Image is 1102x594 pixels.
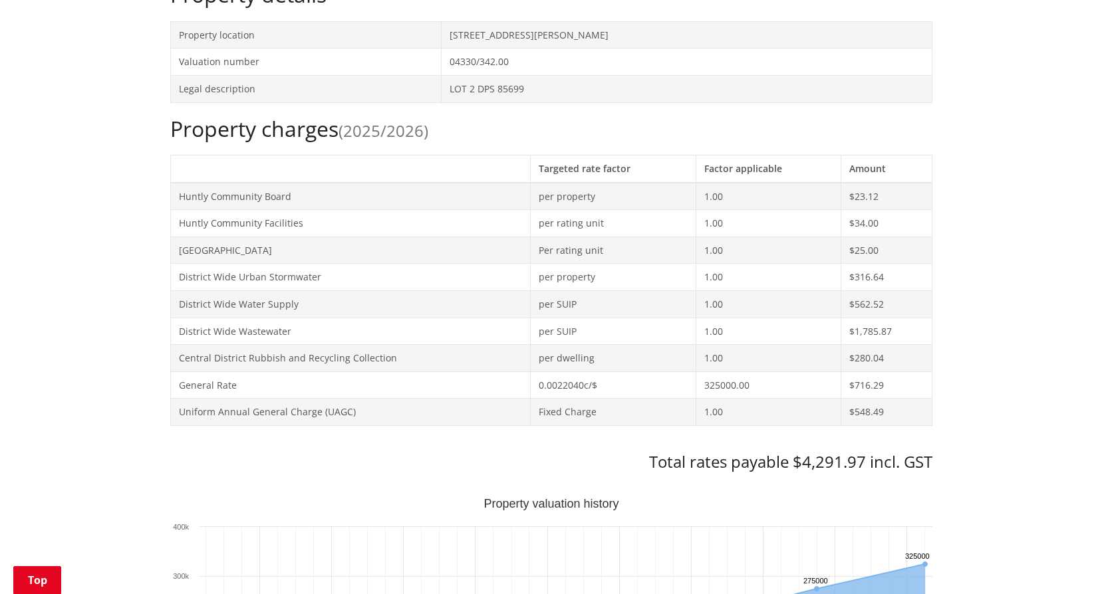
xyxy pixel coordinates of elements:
[696,345,841,372] td: 1.00
[483,497,619,510] text: Property valuation history
[530,345,696,372] td: per dwelling
[13,566,61,594] a: Top
[696,264,841,291] td: 1.00
[696,210,841,237] td: 1.00
[442,75,932,102] td: LOT 2 DPS 85699
[696,290,841,318] td: 1.00
[696,318,841,345] td: 1.00
[841,345,932,372] td: $280.04
[170,183,530,210] td: Huntly Community Board
[841,155,932,182] th: Amount
[170,210,530,237] td: Huntly Community Facilities
[170,116,932,142] h2: Property charges
[442,49,932,76] td: 04330/342.00
[170,452,932,472] h3: Total rates payable $4,291.97 incl. GST
[170,318,530,345] td: District Wide Wastewater
[170,49,442,76] td: Valuation number
[530,210,696,237] td: per rating unit
[1041,538,1089,586] iframe: Messenger Launcher
[841,183,932,210] td: $23.12
[905,552,930,560] text: 325000
[841,210,932,237] td: $34.00
[841,371,932,399] td: $716.29
[170,345,530,372] td: Central District Rubbish and Recycling Collection
[173,523,189,531] text: 400k
[170,75,442,102] td: Legal description
[814,586,819,591] path: Wednesday, Jun 30, 12:00, 275,000. Capital Value.
[696,155,841,182] th: Factor applicable
[170,237,530,264] td: [GEOGRAPHIC_DATA]
[530,264,696,291] td: per property
[170,371,530,399] td: General Rate
[442,21,932,49] td: [STREET_ADDRESS][PERSON_NAME]
[841,237,932,264] td: $25.00
[841,264,932,291] td: $316.64
[696,237,841,264] td: 1.00
[530,290,696,318] td: per SUIP
[530,155,696,182] th: Targeted rate factor
[841,290,932,318] td: $562.52
[173,572,189,580] text: 300k
[841,318,932,345] td: $1,785.87
[696,371,841,399] td: 325000.00
[170,290,530,318] td: District Wide Water Supply
[170,21,442,49] td: Property location
[922,561,927,567] path: Sunday, Jun 30, 12:00, 325,000. Capital Value.
[696,183,841,210] td: 1.00
[530,318,696,345] td: per SUIP
[530,399,696,426] td: Fixed Charge
[170,264,530,291] td: District Wide Urban Stormwater
[339,120,428,142] span: (2025/2026)
[803,577,828,585] text: 275000
[841,399,932,426] td: $548.49
[530,183,696,210] td: per property
[696,399,841,426] td: 1.00
[170,399,530,426] td: Uniform Annual General Charge (UAGC)
[530,237,696,264] td: Per rating unit
[530,371,696,399] td: 0.0022040c/$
